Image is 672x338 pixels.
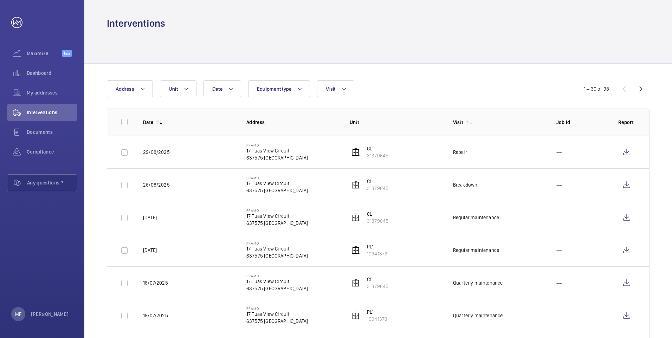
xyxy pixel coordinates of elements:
p: Framo [246,274,308,278]
img: elevator.svg [351,148,360,156]
p: 10941373 [367,250,387,257]
div: Regular maintenance [453,214,499,221]
p: CL [367,276,388,283]
div: Breakdown [453,181,478,188]
p: 17 Tuas View Circuit [246,245,308,252]
p: 17 Tuas View Circuit [246,278,308,285]
div: 1 – 30 of 98 [584,85,609,92]
p: --- [556,279,562,286]
p: 17 Tuas View Circuit [246,180,308,187]
p: 17 Tuas View Circuit [246,213,308,220]
p: --- [556,312,562,319]
span: Address [116,86,134,92]
p: Report [618,119,635,126]
p: Framo [246,306,308,311]
p: PL1 [367,308,387,316]
div: Regular maintenance [453,247,499,254]
p: [DATE] [143,214,157,221]
button: Unit [160,80,196,97]
p: Unit [350,119,442,126]
p: Date [143,119,153,126]
p: 31379645 [367,217,388,225]
p: 637575 [GEOGRAPHIC_DATA] [246,318,308,325]
p: CL [367,145,388,152]
img: elevator.svg [351,246,360,254]
p: 29/08/2025 [143,149,170,156]
p: Framo [246,176,308,180]
p: [DATE] [143,247,157,254]
p: --- [556,247,562,254]
img: elevator.svg [351,279,360,287]
p: Framo [246,241,308,245]
p: 18/07/2025 [143,279,168,286]
div: Quarterly maintenance [453,279,503,286]
p: 637575 [GEOGRAPHIC_DATA] [246,187,308,194]
p: Job Id [556,119,607,126]
span: Any questions ? [27,179,77,186]
span: Unit [169,86,178,92]
p: 18/07/2025 [143,312,168,319]
button: Date [203,80,241,97]
p: CL [367,178,388,185]
p: 31379645 [367,283,388,290]
span: Documents [27,129,77,136]
p: 10941373 [367,316,387,323]
button: Address [107,80,153,97]
p: 637575 [GEOGRAPHIC_DATA] [246,252,308,259]
p: 17 Tuas View Circuit [246,147,308,154]
span: Visit [326,86,335,92]
p: PL1 [367,243,387,250]
p: 17 Tuas View Circuit [246,311,308,318]
p: --- [556,214,562,221]
p: 26/08/2025 [143,181,170,188]
span: Compliance [27,148,77,155]
p: --- [556,181,562,188]
img: elevator.svg [351,213,360,222]
span: Interventions [27,109,77,116]
h1: Interventions [107,17,165,30]
button: Equipment type [248,80,310,97]
p: CL [367,210,388,217]
p: --- [556,149,562,156]
p: Visit [453,119,464,126]
p: 31379645 [367,185,388,192]
span: Date [212,86,222,92]
p: 637575 [GEOGRAPHIC_DATA] [246,154,308,161]
img: elevator.svg [351,181,360,189]
span: Equipment type [257,86,292,92]
div: Quarterly maintenance [453,312,503,319]
p: Framo [246,143,308,147]
p: 31379645 [367,152,388,159]
p: 637575 [GEOGRAPHIC_DATA] [246,220,308,227]
span: My addresses [27,89,77,96]
p: 637575 [GEOGRAPHIC_DATA] [246,285,308,292]
p: Address [246,119,338,126]
p: MF [15,311,21,318]
span: Beta [62,50,72,57]
img: elevator.svg [351,311,360,320]
button: Visit [317,80,354,97]
p: Framo [246,208,308,213]
span: Maximize [27,50,62,57]
p: [PERSON_NAME] [31,311,69,318]
span: Dashboard [27,70,77,77]
div: Repair [453,149,467,156]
